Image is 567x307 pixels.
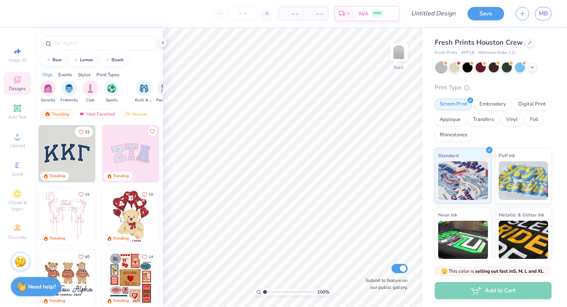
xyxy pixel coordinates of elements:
span: This color is . [441,268,545,275]
button: lemon [68,54,97,66]
button: Like [148,127,157,136]
img: Fraternity Image [65,84,73,93]
div: Trending [49,173,65,179]
span: 10 [148,193,153,196]
div: bear [52,58,62,62]
img: Parent's Weekend Image [161,84,170,93]
button: bear [40,54,65,66]
span: # FP18 [461,50,474,56]
div: Trending [113,236,129,242]
img: Sorority Image [44,84,52,93]
div: filter for Club [83,81,98,103]
span: 100 % [317,289,329,295]
button: filter button [61,81,78,103]
button: Like [138,189,157,200]
img: 6de2c09e-6ade-4b04-8ea6-6dac27e4729e [102,250,159,307]
span: 40 [85,255,89,259]
div: Most Favorited [75,109,119,119]
img: Newest.gif [125,111,131,117]
button: filter button [83,81,98,103]
img: e74243e0-e378-47aa-a400-bc6bcb25063a [159,188,216,245]
img: edfb13fc-0e43-44eb-bea2-bf7fc0dd67f9 [95,125,152,182]
button: Like [75,252,93,262]
span: 15 [85,193,89,196]
img: Sports Image [107,84,116,93]
span: Clipart & logos [4,200,31,212]
span: 14 [148,255,153,259]
span: Decorate [8,234,27,240]
div: filter for Rush & Bid [135,81,153,103]
div: Trending [113,173,129,179]
span: 33 [85,130,89,134]
button: Like [75,189,93,200]
div: beach [111,58,124,62]
span: Standard [438,151,459,159]
span: MB [539,9,548,18]
button: filter button [135,81,153,103]
span: Club [86,97,94,103]
div: Orgs [42,71,52,78]
img: 587403a7-0594-4a7f-b2bd-0ca67a3ff8dd [102,188,159,245]
img: 9980f5e8-e6a1-4b4a-8839-2b0e9349023c [102,125,159,182]
div: Applique [435,114,466,126]
span: Upload [10,143,25,149]
img: 83dda5b0-2158-48ca-832c-f6b4ef4c4536 [39,188,96,245]
span: Fresh Prints Houston Crew [435,38,523,47]
div: filter for Sorority [40,81,56,103]
div: Trending [49,298,65,304]
span: – – [308,10,323,18]
span: FREE [373,11,381,16]
img: trend_line.gif [104,58,110,62]
div: Trending [113,298,129,304]
img: trend_line.gif [45,58,51,62]
div: Trending [49,236,65,242]
span: Neon Ink [438,211,457,219]
span: Greek [12,171,24,177]
div: Back [394,64,404,71]
div: Print Types [96,71,120,78]
img: 5ee11766-d822-42f5-ad4e-763472bf8dcf [159,125,216,182]
input: Untitled Design [405,6,462,21]
strong: selling out fast in S, M, L and XL [475,268,543,274]
span: Parent's Weekend [156,97,174,103]
span: Metallic & Glitter Ink [499,211,544,219]
img: Neon Ink [438,221,488,259]
img: Rush & Bid Image [140,84,148,93]
img: trend_line.gif [72,58,78,62]
span: Minimum Order: 12 + [478,50,517,56]
span: N/A [359,10,368,18]
img: Standard [438,161,488,200]
span: Rush & Bid [135,97,153,103]
span: Sports [106,97,118,103]
div: Embroidery [474,99,511,110]
label: Submit to feature on our public gallery. [361,277,408,291]
span: – – [283,10,299,18]
div: Screen Print [435,99,472,110]
a: MB [535,7,552,20]
img: d12c9beb-9502-45c7-ae94-40b97fdd6040 [95,250,152,307]
div: filter for Parent's Weekend [156,81,174,103]
div: Transfers [468,114,499,126]
strong: Need help? [28,283,56,290]
span: Image AI [8,57,27,63]
img: Puff Ink [499,161,548,200]
button: filter button [40,81,56,103]
button: Like [138,252,157,262]
span: Fraternity [61,97,78,103]
span: Puff Ink [499,151,515,159]
div: Print Type [435,83,552,92]
button: filter button [104,81,119,103]
button: filter button [156,81,174,103]
div: Digital Print [513,99,551,110]
div: lemon [80,58,93,62]
input: – – [228,7,258,20]
button: beach [100,54,127,66]
div: Events [58,71,72,78]
button: Save [467,7,504,20]
div: Foil [525,114,543,126]
img: Metallic & Glitter Ink [499,221,548,259]
img: b0e5e834-c177-467b-9309-b33acdc40f03 [159,250,216,307]
div: Styles [78,71,91,78]
img: a3be6b59-b000-4a72-aad0-0c575b892a6b [39,250,96,307]
span: Designs [9,86,26,92]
